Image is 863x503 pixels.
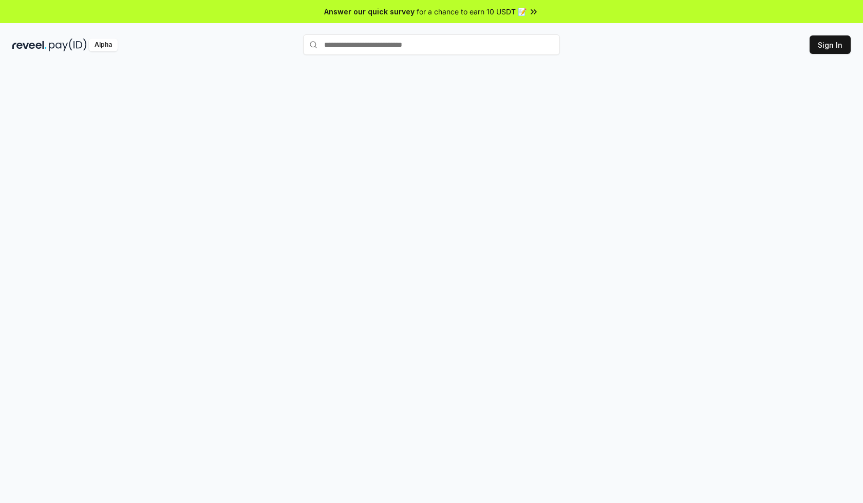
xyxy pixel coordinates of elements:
[417,6,527,17] span: for a chance to earn 10 USDT 📝
[12,39,47,51] img: reveel_dark
[324,6,415,17] span: Answer our quick survey
[89,39,118,51] div: Alpha
[810,35,851,54] button: Sign In
[49,39,87,51] img: pay_id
